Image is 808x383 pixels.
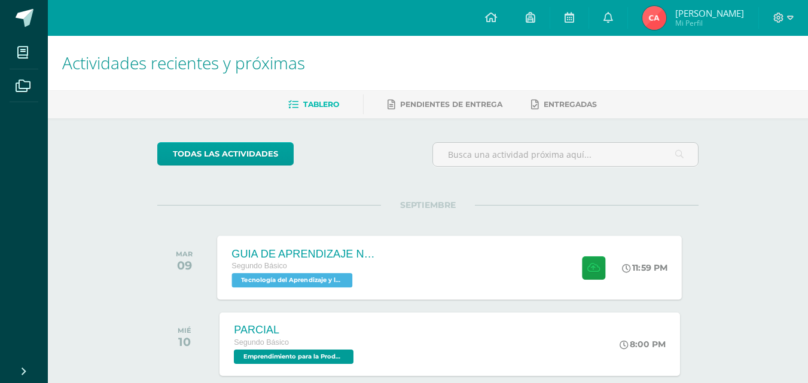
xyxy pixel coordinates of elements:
[544,100,597,109] span: Entregadas
[400,100,502,109] span: Pendientes de entrega
[381,200,475,210] span: SEPTIEMBRE
[176,258,193,272] div: 09
[675,7,744,19] span: [PERSON_NAME]
[232,262,288,270] span: Segundo Básico
[62,51,305,74] span: Actividades recientes y próximas
[178,335,191,349] div: 10
[157,142,294,166] a: todas las Actividades
[178,326,191,335] div: MIÉ
[176,250,193,258] div: MAR
[232,247,377,260] div: GUIA DE APRENDIZAJE NO 3
[642,6,666,30] img: 6e7daf1b805d50c2daf78fc5a9dd1f1c.png
[234,324,356,336] div: PARCIAL
[433,143,698,166] input: Busca una actividad próxima aquí...
[675,18,744,28] span: Mi Perfil
[531,95,597,114] a: Entregadas
[623,262,668,273] div: 11:59 PM
[620,339,666,350] div: 8:00 PM
[388,95,502,114] a: Pendientes de entrega
[232,273,353,287] span: Tecnología del Aprendizaje y la Comunicación (Informática) 'A'
[303,100,339,109] span: Tablero
[234,338,289,347] span: Segundo Básico
[288,95,339,114] a: Tablero
[234,350,353,364] span: Emprendimiento para la Productividad 'A'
